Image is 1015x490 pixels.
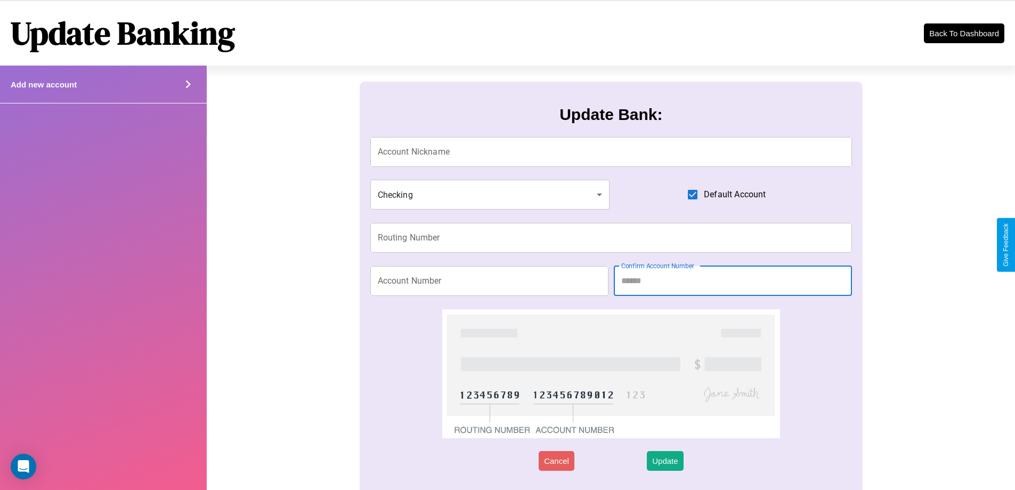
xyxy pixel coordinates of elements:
[924,23,1004,43] button: Back To Dashboard
[442,309,779,438] img: check
[370,180,610,210] div: Checking
[647,451,683,471] button: Update
[704,188,766,201] span: Default Account
[559,106,662,124] h3: Update Bank:
[11,11,235,55] h1: Update Banking
[11,80,77,89] h4: Add new account
[539,451,574,471] button: Cancel
[11,454,36,479] div: Open Intercom Messenger
[1002,223,1010,267] div: Give Feedback
[621,261,694,270] label: Confirm Account Number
